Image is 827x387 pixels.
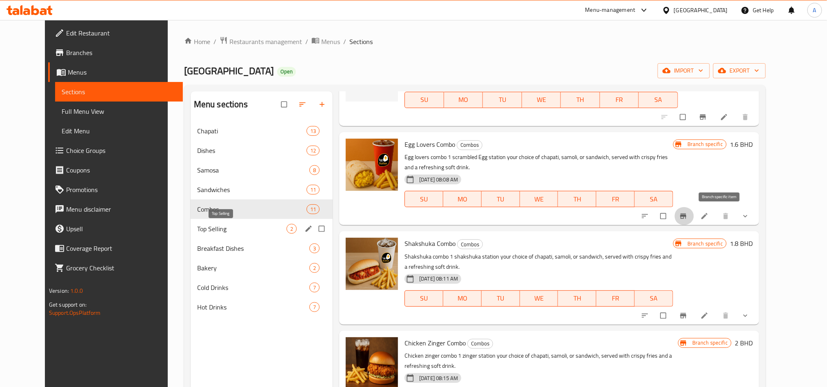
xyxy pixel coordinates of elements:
[191,180,333,199] div: Sandwiches11
[405,351,678,371] p: Chicken zinger combo 1 zinger station your choice of chapati, samoli, or sandwich, served with cr...
[558,191,596,207] button: TH
[564,94,597,106] span: TH
[596,290,635,307] button: FR
[405,237,456,250] span: Shakshuka Combo
[642,94,675,106] span: SA
[305,37,308,46] li: /
[635,191,673,207] button: SA
[197,302,309,312] div: Hot Drinks
[220,36,302,47] a: Restaurants management
[694,108,714,126] button: Branch-specific-item
[307,126,320,136] div: items
[603,94,636,106] span: FR
[55,102,183,121] a: Full Menu View
[485,193,517,205] span: TU
[520,191,558,207] button: WE
[658,63,710,78] button: import
[813,6,816,15] span: A
[741,212,749,220] svg: Show Choices
[523,292,555,304] span: WE
[49,299,87,310] span: Get support on:
[197,283,309,292] span: Cold Drinks
[307,186,319,194] span: 11
[736,108,756,126] button: delete
[636,207,656,225] button: sort-choices
[596,191,635,207] button: FR
[405,252,673,272] p: Shakshuka combo 1 shakshuka station your choice of chapati, samoli, or sandwich, served with cris...
[638,292,670,304] span: SA
[49,285,69,296] span: Version:
[303,223,316,234] button: edit
[735,337,753,349] h6: 2 BHD
[197,243,309,253] span: Breakfast Dishes
[197,146,307,155] div: Dishes
[55,82,183,102] a: Sections
[736,307,756,325] button: show more
[310,245,319,252] span: 3
[656,308,673,323] span: Select to update
[66,48,176,57] span: Branches
[405,138,455,150] span: Egg Lovers Combo
[191,278,333,297] div: Cold Drinks7
[483,92,522,108] button: TU
[48,239,183,258] a: Coverage Report
[68,67,176,77] span: Menus
[310,303,319,311] span: 7
[311,36,340,47] a: Menus
[309,302,320,312] div: items
[600,292,631,304] span: FR
[62,126,176,136] span: Edit Menu
[408,94,440,106] span: SU
[48,23,183,43] a: Edit Restaurant
[405,337,466,349] span: Chicken Zinger Combo
[346,139,398,191] img: Egg Lovers Combo
[741,312,749,320] svg: Show Choices
[287,225,296,233] span: 2
[482,290,520,307] button: TU
[639,92,678,108] button: SA
[730,238,753,249] h6: 1.8 BHD
[416,176,461,184] span: [DATE] 08:08 AM
[191,141,333,160] div: Dishes12
[561,92,600,108] button: TH
[309,165,320,175] div: items
[197,263,309,273] span: Bakery
[321,37,340,46] span: Menus
[675,109,692,125] span: Select to update
[48,141,183,160] a: Choice Groups
[66,146,176,155] span: Choice Groups
[684,140,726,148] span: Branch specific
[197,204,307,214] span: Combos
[48,180,183,199] a: Promotions
[343,37,346,46] li: /
[309,263,320,273] div: items
[447,193,478,205] span: MO
[66,185,176,195] span: Promotions
[184,37,210,46] a: Home
[191,258,333,278] div: Bakery2
[720,113,730,121] a: Edit menu item
[191,297,333,317] div: Hot Drinks7
[48,43,183,62] a: Branches
[656,208,673,224] span: Select to update
[346,238,398,290] img: Shakshuka Combo
[458,240,482,249] span: Combos
[194,98,248,111] h2: Menu sections
[561,193,593,205] span: TH
[408,292,440,304] span: SU
[522,92,561,108] button: WE
[197,185,307,195] span: Sandwiches
[468,339,493,348] span: Combos
[684,240,726,248] span: Branch specific
[307,206,319,213] span: 11
[720,66,759,76] span: export
[457,239,483,249] div: Combos
[197,224,287,234] span: Top Selling
[191,121,333,141] div: Chapati13
[408,193,440,205] span: SU
[416,275,461,283] span: [DATE] 08:11 AM
[558,290,596,307] button: TH
[197,165,309,175] span: Samosa
[293,95,313,113] span: Sort sections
